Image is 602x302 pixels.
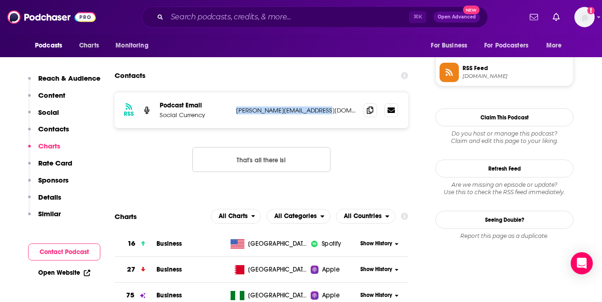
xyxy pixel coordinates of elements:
[248,265,308,274] span: Bahrain
[28,91,65,108] button: Content
[211,209,261,224] h2: Platforms
[28,243,100,261] button: Contact Podcast
[115,231,156,256] a: 16
[28,159,72,176] button: Rate Card
[435,130,573,145] div: Claim and edit this page to your liking.
[127,238,135,249] h3: 16
[38,209,61,218] p: Similar
[156,266,182,273] a: Business
[409,11,426,23] span: ⌘ K
[116,39,148,52] span: Monitoring
[38,91,65,100] p: Content
[440,63,569,82] a: RSS Feed[DOMAIN_NAME]
[28,74,100,91] button: Reach & Audience
[109,37,160,54] button: open menu
[28,193,61,210] button: Details
[142,6,488,28] div: Search podcasts, credits, & more...
[236,107,356,114] p: [PERSON_NAME][EMAIL_ADDRESS][DOMAIN_NAME]
[156,291,182,299] a: Business
[526,9,542,25] a: Show notifications dropdown
[115,67,145,84] h2: Contacts
[156,240,182,248] a: Business
[160,111,229,119] p: Social Currency
[124,110,134,118] h3: RSS
[35,39,62,52] span: Podcasts
[571,252,593,274] div: Open Intercom Messenger
[192,147,330,172] button: Nothing here.
[463,6,480,14] span: New
[322,291,340,300] span: Apple
[358,291,402,299] button: Show History
[311,239,357,249] a: iconImageSpotify
[38,176,69,184] p: Sponsors
[336,209,395,224] h2: Countries
[360,291,392,299] span: Show History
[358,266,402,273] button: Show History
[463,64,569,72] span: RSS Feed
[38,159,72,167] p: Rate Card
[126,290,134,301] h3: 75
[38,269,90,277] a: Open Website
[115,212,137,221] h2: Charts
[266,209,330,224] button: open menu
[274,213,317,219] span: All Categories
[227,291,311,300] a: [GEOGRAPHIC_DATA]
[311,240,318,248] img: iconImage
[478,37,542,54] button: open menu
[438,15,476,19] span: Open Advanced
[38,142,60,150] p: Charts
[311,265,357,274] a: Apple
[360,240,392,248] span: Show History
[127,264,135,275] h3: 27
[435,211,573,229] a: Seeing Double?
[219,213,248,219] span: All Charts
[38,193,61,201] p: Details
[248,291,308,300] span: Nigeria
[311,291,357,300] a: Apple
[28,108,59,125] button: Social
[463,73,569,80] span: feeds.megaphone.fm
[484,39,528,52] span: For Podcasters
[435,232,573,240] div: Report this page as a duplicate.
[38,108,59,117] p: Social
[73,37,104,54] a: Charts
[435,108,573,126] button: Claim This Podcast
[266,209,330,224] h2: Categories
[574,7,595,27] img: User Profile
[322,239,341,249] span: Spotify
[211,209,261,224] button: open menu
[322,265,340,274] span: Apple
[28,176,69,193] button: Sponsors
[227,265,311,274] a: [GEOGRAPHIC_DATA]
[549,9,563,25] a: Show notifications dropdown
[358,240,402,248] button: Show History
[360,266,392,273] span: Show History
[7,8,96,26] img: Podchaser - Follow, Share and Rate Podcasts
[248,239,308,249] span: United States
[540,37,573,54] button: open menu
[160,101,229,109] p: Podcast Email
[38,74,100,83] p: Reach & Audience
[79,39,99,52] span: Charts
[546,39,562,52] span: More
[587,7,595,14] svg: Add a profile image
[28,124,69,142] button: Contacts
[336,209,395,224] button: open menu
[574,7,595,27] span: Logged in as sophiak
[435,160,573,178] button: Refresh Feed
[227,239,311,249] a: [GEOGRAPHIC_DATA]
[38,124,69,133] p: Contacts
[115,257,156,282] a: 27
[424,37,479,54] button: open menu
[29,37,74,54] button: open menu
[344,213,382,219] span: All Countries
[167,10,409,24] input: Search podcasts, credits, & more...
[434,12,480,23] button: Open AdvancedNew
[431,39,467,52] span: For Business
[28,209,61,226] button: Similar
[435,181,573,196] div: Are we missing an episode or update? Use this to check the RSS feed immediately.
